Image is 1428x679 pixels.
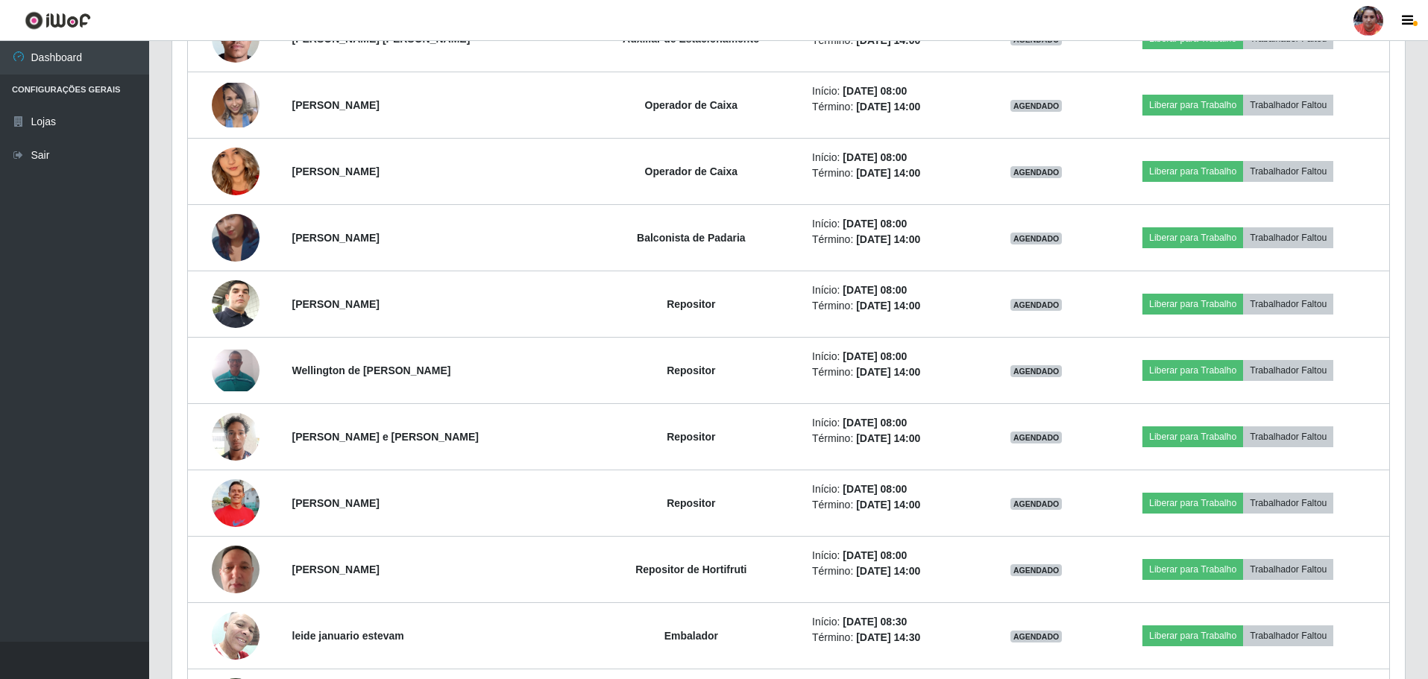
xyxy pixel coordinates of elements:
time: [DATE] 14:00 [856,167,920,179]
img: 1755915941473.jpeg [212,604,260,667]
img: 1724302399832.jpeg [212,350,260,391]
strong: Wellington de [PERSON_NAME] [292,364,451,376]
strong: [PERSON_NAME] [292,497,380,509]
strong: leide januario estevam [292,630,404,642]
strong: [PERSON_NAME] [292,298,380,310]
li: Término: [812,497,977,513]
time: [DATE] 14:30 [856,631,920,643]
span: AGENDADO [1010,233,1063,244]
li: Término: [812,630,977,645]
strong: Auxiliar de Estacionamento [623,33,760,45]
li: Início: [812,548,977,563]
button: Liberar para Trabalho [1142,95,1243,116]
button: Trabalhador Faltou [1243,559,1333,580]
time: [DATE] 08:00 [843,218,907,230]
span: AGENDADO [1010,631,1063,642]
time: [DATE] 08:00 [843,85,907,97]
strong: Repositor [667,298,715,310]
span: AGENDADO [1010,498,1063,510]
li: Término: [812,298,977,314]
time: [DATE] 14:00 [856,565,920,577]
button: Trabalhador Faltou [1243,360,1333,381]
span: AGENDADO [1010,365,1063,377]
strong: [PERSON_NAME] e [PERSON_NAME] [292,431,479,443]
button: Trabalhador Faltou [1243,227,1333,248]
strong: [PERSON_NAME] [PERSON_NAME] [292,33,471,45]
img: 1654341845405.jpeg [212,262,260,347]
span: AGENDADO [1010,166,1063,178]
time: [DATE] 14:00 [856,300,920,312]
button: Trabalhador Faltou [1243,493,1333,514]
button: Liberar para Trabalho [1142,426,1243,447]
time: [DATE] 08:00 [843,549,907,561]
time: [DATE] 14:00 [856,499,920,511]
strong: Balconista de Padaria [637,232,746,244]
strong: [PERSON_NAME] [292,165,380,177]
time: [DATE] 08:00 [843,350,907,362]
button: Trabalhador Faltou [1243,161,1333,182]
button: Liberar para Trabalho [1142,625,1243,646]
button: Liberar para Trabalho [1142,161,1243,182]
button: Trabalhador Faltou [1243,294,1333,315]
strong: Repositor [667,431,715,443]
button: Liberar para Trabalho [1142,360,1243,381]
strong: Embalador [664,630,718,642]
time: [DATE] 14:00 [856,432,920,444]
img: 1667262197965.jpeg [212,83,260,127]
img: 1751882634522.jpeg [212,405,260,468]
li: Término: [812,431,977,446]
button: Trabalhador Faltou [1243,426,1333,447]
span: AGENDADO [1010,299,1063,311]
strong: Repositor [667,364,715,376]
button: Liberar para Trabalho [1142,559,1243,580]
strong: Operador de Caixa [645,165,738,177]
img: 1748920057634.jpeg [212,120,260,224]
li: Término: [812,232,977,247]
time: [DATE] 08:30 [843,616,907,628]
li: Término: [812,165,977,181]
li: Início: [812,481,977,497]
button: Trabalhador Faltou [1243,95,1333,116]
li: Término: [812,563,977,579]
li: Início: [812,415,977,431]
img: CoreUI Logo [25,11,91,30]
button: Liberar para Trabalho [1142,493,1243,514]
span: AGENDADO [1010,100,1063,112]
time: [DATE] 08:00 [843,284,907,296]
time: [DATE] 14:00 [856,366,920,378]
strong: Repositor [667,497,715,509]
li: Início: [812,349,977,364]
li: Término: [812,99,977,115]
img: 1757774886821.jpeg [212,471,260,534]
button: Liberar para Trabalho [1142,227,1243,248]
time: [DATE] 08:00 [843,483,907,495]
strong: [PERSON_NAME] [292,99,380,111]
li: Início: [812,282,977,298]
li: Início: [812,150,977,165]
strong: [PERSON_NAME] [292,232,380,244]
span: AGENDADO [1010,564,1063,576]
img: 1739020193374.jpeg [212,195,260,280]
time: [DATE] 08:00 [843,417,907,429]
li: Início: [812,614,977,630]
img: 1740505535016.jpeg [212,537,260,601]
li: Término: [812,364,977,380]
strong: Repositor de Hortifruti [635,563,746,575]
button: Trabalhador Faltou [1243,625,1333,646]
strong: Operador de Caixa [645,99,738,111]
time: [DATE] 08:00 [843,151,907,163]
span: AGENDADO [1010,432,1063,443]
button: Liberar para Trabalho [1142,294,1243,315]
time: [DATE] 14:00 [856,101,920,113]
li: Início: [812,216,977,232]
li: Início: [812,83,977,99]
strong: [PERSON_NAME] [292,563,380,575]
time: [DATE] 14:00 [856,233,920,245]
